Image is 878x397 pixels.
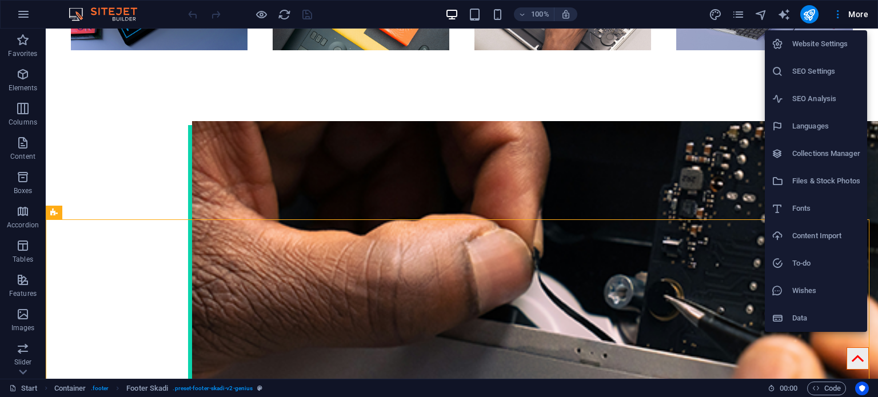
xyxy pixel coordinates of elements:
h6: Collections Manager [792,147,860,161]
h6: SEO Analysis [792,92,860,106]
h6: Wishes [792,284,860,298]
h6: SEO Settings [792,65,860,78]
h6: Fonts [792,202,860,215]
h6: Website Settings [792,37,860,51]
h6: To-do [792,256,860,270]
h6: Languages [792,119,860,133]
h6: Files & Stock Photos [792,174,860,188]
h6: Data [792,311,860,325]
h6: Content Import [792,229,860,243]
